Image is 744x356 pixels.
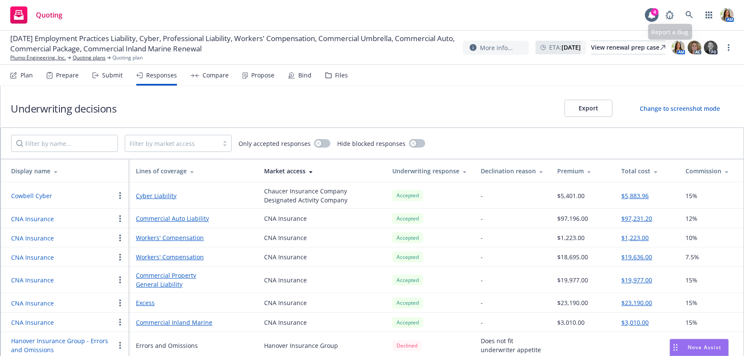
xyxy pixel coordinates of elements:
button: $1,223.00 [621,233,649,242]
div: Market access [264,166,379,175]
div: - [481,252,483,261]
button: More info... [463,41,529,55]
button: Nova Assist [670,339,729,356]
div: CNA Insurance [264,276,307,285]
span: 7.5% [685,252,699,261]
button: $3,010.00 [621,318,649,327]
div: Accepted [392,275,423,285]
button: CNA Insurance [11,276,54,285]
div: Compare [203,72,229,79]
span: Declined [392,340,422,351]
div: $23,190.00 [557,298,588,307]
span: 12% [685,214,697,223]
div: $19,977.00 [557,276,588,285]
a: Workers' Compensation [136,233,250,242]
h1: Underwriting decisions [11,101,116,116]
div: Chaucer Insurance Company Designated Activity Company [264,187,379,205]
div: Accepted [392,252,423,262]
div: Change to screenshot mode [640,104,720,113]
a: Commercial Property [136,271,250,280]
div: Lines of coverage [136,166,250,175]
div: - [481,276,483,285]
div: Accepted [392,232,423,243]
div: CNA Insurance [264,252,307,261]
div: Accepted [392,317,423,328]
button: Change to screenshot mode [626,100,734,117]
button: $23,190.00 [621,298,652,307]
div: Does not fit underwriter appetite [481,336,544,354]
div: - [481,191,483,200]
button: CNA Insurance [11,318,54,327]
div: Declination reason [481,166,544,175]
button: $19,636.00 [621,252,652,261]
div: Bind [298,72,312,79]
a: Switch app [700,6,718,24]
span: [DATE] Employment Practices Liability, Cyber, Professional Liability, Workers' Compensation, Comm... [10,33,456,54]
button: CNA Insurance [11,253,54,262]
button: Export [565,100,612,117]
span: 10% [685,233,697,242]
a: Quoting [7,3,66,27]
div: - [481,214,483,223]
div: - [481,298,483,307]
div: Errors and Omissions [136,341,198,350]
span: ETA : [549,43,581,52]
div: Declined [392,340,422,351]
button: Cowbell Cyber [11,191,52,200]
div: Total cost [621,166,672,175]
div: CNA Insurance [264,298,307,307]
div: Display name [11,166,122,175]
div: Responses [146,72,177,79]
div: Premium [557,166,608,175]
button: $97,231.20 [621,214,652,223]
div: - [481,233,483,242]
span: Nova Assist [688,344,721,351]
div: Accepted [392,213,423,224]
div: CNA Insurance [264,233,307,242]
span: 15% [685,276,697,285]
a: more [723,42,734,53]
span: 15% [685,318,697,327]
span: Quoting [36,12,62,18]
span: 15% [685,298,697,307]
span: Only accepted responses [238,139,311,148]
input: Filter by name... [11,135,118,152]
div: - [481,318,483,327]
div: Plan [21,72,33,79]
span: More info... [480,43,513,52]
button: Hanover Insurance Group - Errors and Omissions [11,336,115,354]
div: Propose [251,72,274,79]
button: $19,977.00 [621,276,652,285]
div: 4 [651,8,659,16]
div: $3,010.00 [557,318,585,327]
div: Hanover Insurance Group [264,341,338,350]
img: photo [704,41,718,54]
img: photo [688,41,701,54]
a: Commercial Inland Marine [136,318,250,327]
button: CNA Insurance [11,234,54,243]
button: CNA Insurance [11,214,54,223]
a: View renewal prep case [591,41,665,54]
img: photo [720,8,734,22]
div: Files [335,72,348,79]
span: 15% [685,191,697,200]
a: Workers' Compensation [136,252,250,261]
div: Accepted [392,297,423,308]
strong: [DATE] [562,43,581,51]
div: Prepare [56,72,79,79]
button: $5,883.96 [621,191,649,200]
a: Cyber Liability [136,191,250,200]
span: Hide blocked responses [337,139,406,148]
div: CNA Insurance [264,214,307,223]
div: $1,223.00 [557,233,585,242]
div: $97,196.00 [557,214,588,223]
div: $18,695.00 [557,252,588,261]
div: $5,401.00 [557,191,585,200]
span: Quoting plan [112,54,143,62]
div: Commission [685,166,736,175]
a: Excess [136,298,250,307]
div: CNA Insurance [264,318,307,327]
a: General Liability [136,280,250,289]
div: Underwriting response [392,166,467,175]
